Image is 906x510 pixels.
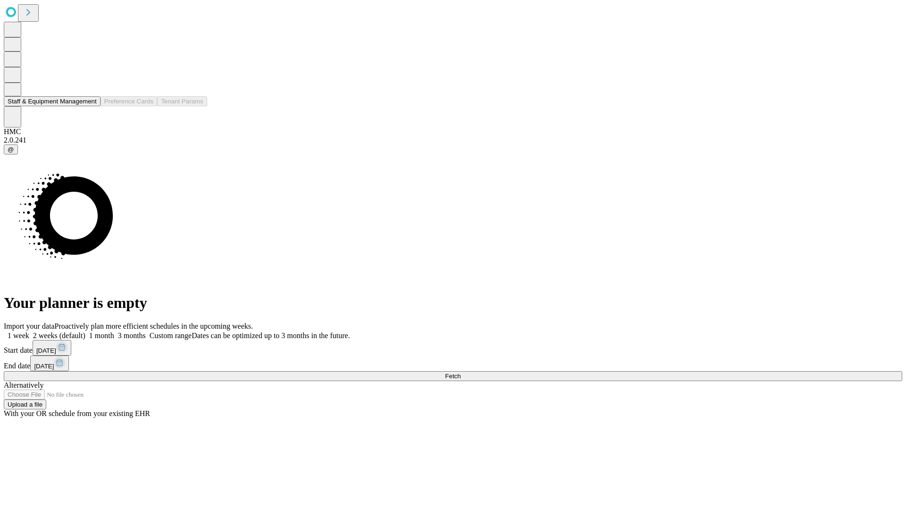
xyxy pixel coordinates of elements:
span: Import your data [4,322,55,330]
button: Tenant Params [157,96,207,106]
button: Upload a file [4,399,46,409]
h1: Your planner is empty [4,294,902,312]
div: End date [4,356,902,371]
button: @ [4,144,18,154]
div: HMC [4,127,902,136]
span: Custom range [150,331,192,340]
button: Staff & Equipment Management [4,96,101,106]
button: [DATE] [33,340,71,356]
button: [DATE] [30,356,69,371]
div: 2.0.241 [4,136,902,144]
span: 3 months [118,331,146,340]
span: [DATE] [34,363,54,370]
span: 1 month [89,331,114,340]
span: Dates can be optimized up to 3 months in the future. [192,331,350,340]
span: With your OR schedule from your existing EHR [4,409,150,417]
span: @ [8,146,14,153]
span: 1 week [8,331,29,340]
span: Fetch [445,373,461,380]
span: 2 weeks (default) [33,331,85,340]
button: Fetch [4,371,902,381]
span: [DATE] [36,347,56,354]
span: Alternatively [4,381,43,389]
span: Proactively plan more efficient schedules in the upcoming weeks. [55,322,253,330]
div: Start date [4,340,902,356]
button: Preference Cards [101,96,157,106]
